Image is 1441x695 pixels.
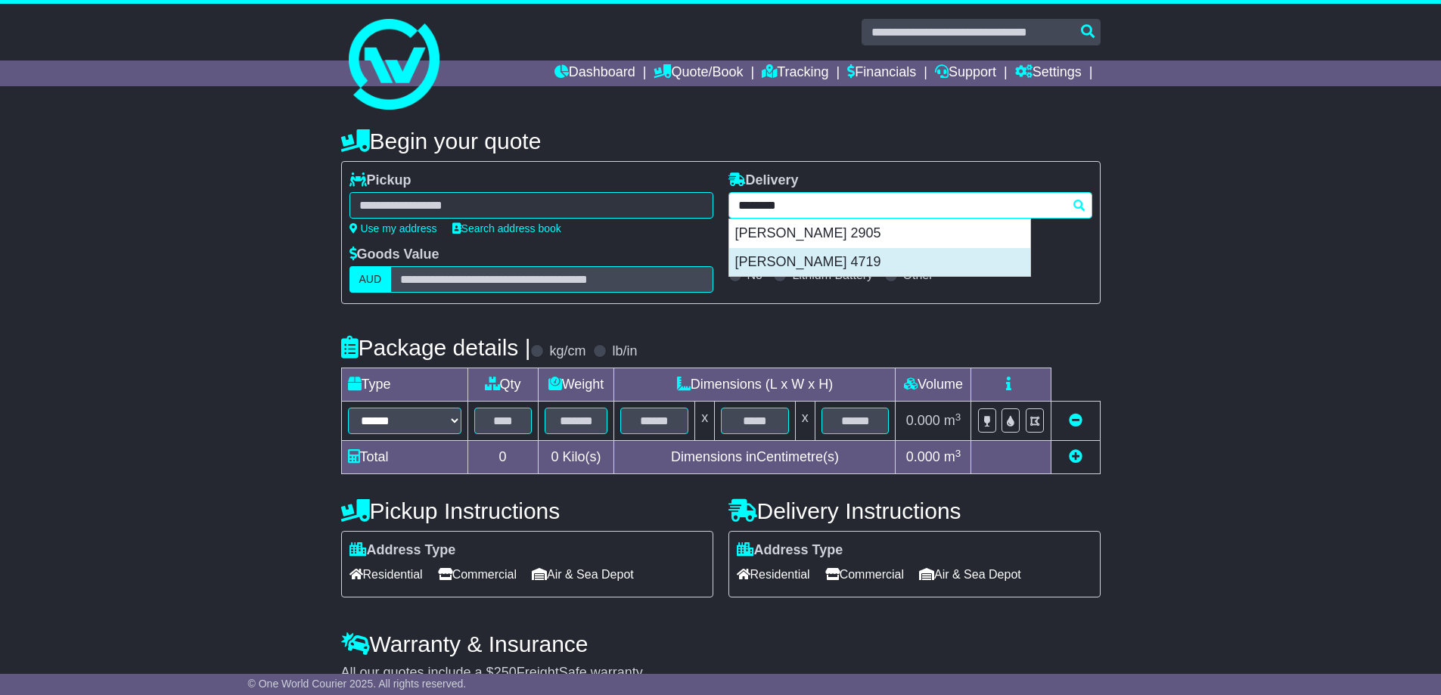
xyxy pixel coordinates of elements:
[341,498,713,523] h4: Pickup Instructions
[906,413,940,428] span: 0.000
[1015,61,1082,86] a: Settings
[554,61,635,86] a: Dashboard
[341,129,1101,154] h4: Begin your quote
[341,631,1101,656] h4: Warranty & Insurance
[737,542,843,559] label: Address Type
[944,413,961,428] span: m
[614,368,896,402] td: Dimensions (L x W x H)
[695,402,715,441] td: x
[896,368,971,402] td: Volume
[551,449,558,464] span: 0
[1069,449,1082,464] a: Add new item
[341,368,467,402] td: Type
[825,563,904,586] span: Commercial
[614,441,896,474] td: Dimensions in Centimetre(s)
[955,411,961,423] sup: 3
[467,441,538,474] td: 0
[538,368,614,402] td: Weight
[549,343,585,360] label: kg/cm
[728,498,1101,523] h4: Delivery Instructions
[467,368,538,402] td: Qty
[955,448,961,459] sup: 3
[654,61,743,86] a: Quote/Book
[729,248,1030,277] div: [PERSON_NAME] 4719
[944,449,961,464] span: m
[737,563,810,586] span: Residential
[438,563,517,586] span: Commercial
[612,343,637,360] label: lb/in
[349,563,423,586] span: Residential
[906,449,940,464] span: 0.000
[532,563,634,586] span: Air & Sea Depot
[1069,413,1082,428] a: Remove this item
[935,61,996,86] a: Support
[341,665,1101,681] div: All our quotes include a $ FreightSafe warranty.
[847,61,916,86] a: Financials
[538,441,614,474] td: Kilo(s)
[452,222,561,234] a: Search address book
[729,219,1030,248] div: [PERSON_NAME] 2905
[349,542,456,559] label: Address Type
[341,335,531,360] h4: Package details |
[248,678,467,690] span: © One World Courier 2025. All rights reserved.
[349,222,437,234] a: Use my address
[728,192,1092,219] typeahead: Please provide city
[762,61,828,86] a: Tracking
[728,172,799,189] label: Delivery
[919,563,1021,586] span: Air & Sea Depot
[795,402,815,441] td: x
[349,172,411,189] label: Pickup
[349,247,439,263] label: Goods Value
[341,441,467,474] td: Total
[349,266,392,293] label: AUD
[494,665,517,680] span: 250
